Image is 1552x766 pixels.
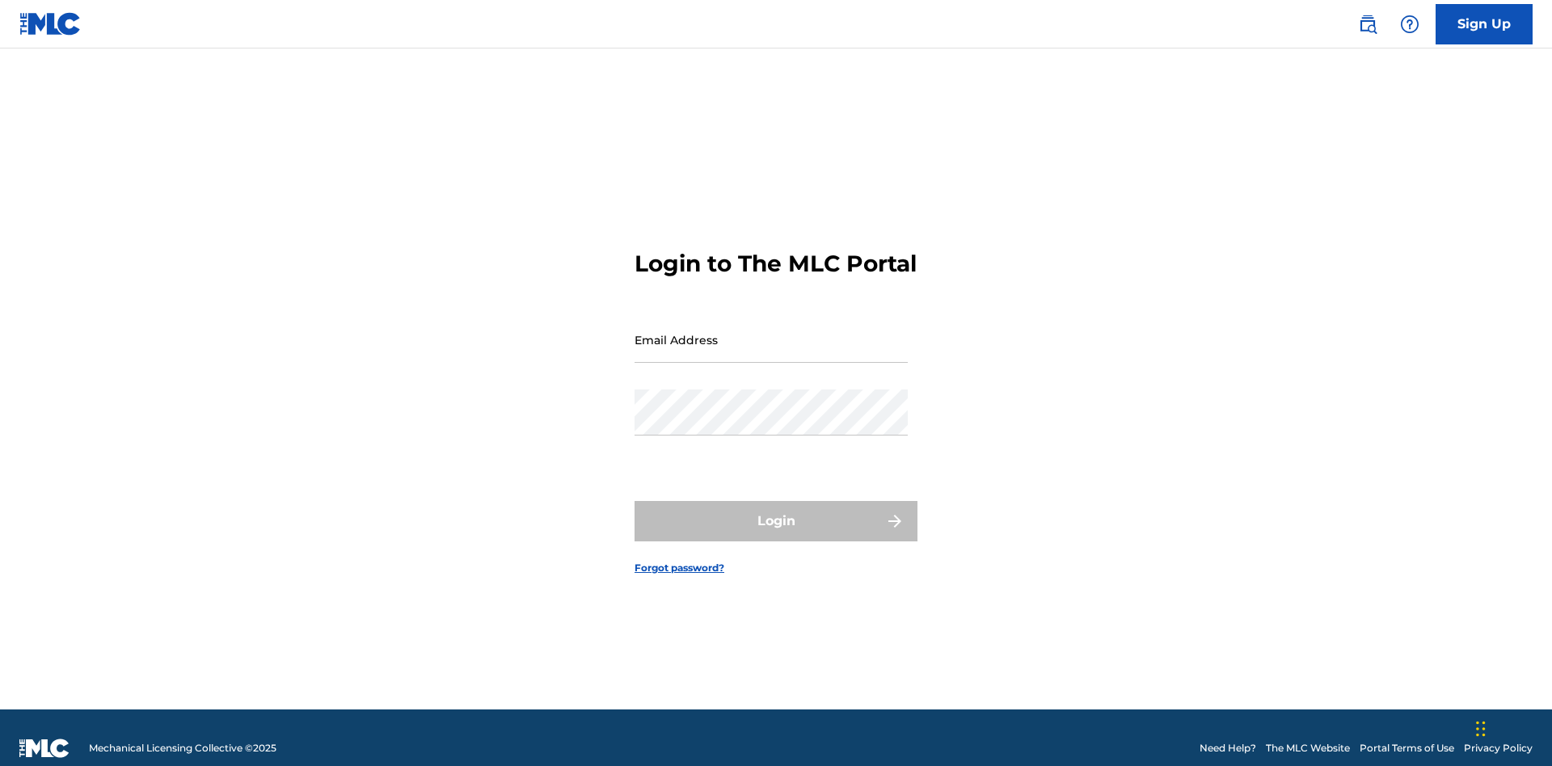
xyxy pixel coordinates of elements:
h3: Login to The MLC Portal [635,250,917,278]
span: Mechanical Licensing Collective © 2025 [89,741,276,755]
iframe: Chat Widget [1471,688,1552,766]
a: Sign Up [1436,4,1533,44]
a: Public Search [1352,8,1384,40]
a: The MLC Website [1266,741,1350,755]
img: logo [19,739,70,758]
div: Help [1394,8,1426,40]
img: help [1400,15,1419,34]
img: search [1358,15,1377,34]
img: MLC Logo [19,12,82,36]
a: Need Help? [1200,741,1256,755]
a: Forgot password? [635,561,724,575]
a: Portal Terms of Use [1360,741,1454,755]
a: Privacy Policy [1464,741,1533,755]
div: Drag [1476,705,1486,753]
